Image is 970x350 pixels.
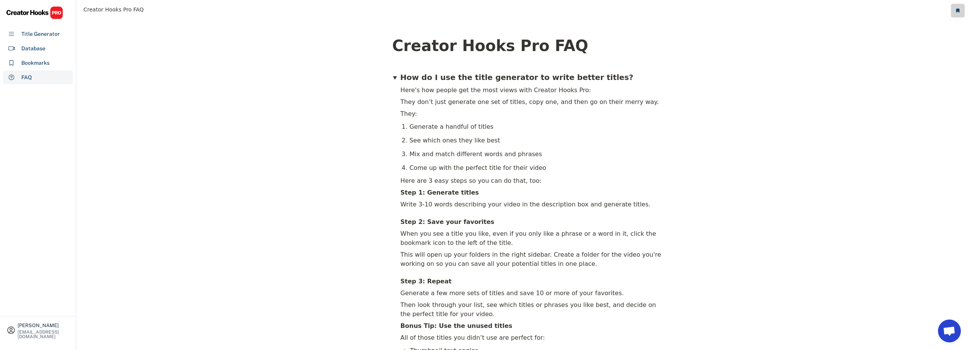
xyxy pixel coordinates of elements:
[409,120,666,134] li: Generate a handful of titles
[400,73,633,82] b: How do I use the title generator to write better titles?
[438,213,628,294] img: notion image
[393,64,667,84] summary: How do I use the title generator to write better titles?
[21,45,45,53] div: Database
[401,189,479,196] b: Step 1: Generate titles
[18,323,69,328] div: [PERSON_NAME]
[409,134,666,147] li: See which ones they like best
[18,330,69,339] div: [EMAIL_ADDRESS][DOMAIN_NAME]
[21,30,60,38] div: Title Generator
[400,108,667,120] div: They:
[6,6,63,19] img: CHPRO%20Logo.svg
[400,175,667,187] div: Here are 3 easy steps so you can do that, too:
[21,59,50,67] div: Bookmarks
[400,85,667,96] div: Here's how people get the most views with Creator Hooks Pro:
[21,74,32,82] div: FAQ
[401,299,494,306] b: Step 2: Save your favorites
[938,320,961,342] a: Bate-papo aberto
[400,96,667,108] div: They don’t just generate one set of titles, copy one, and then go on their merry way.
[409,161,666,175] li: Come up with the perfect title for their video
[409,147,666,161] li: Mix and match different words and phrases
[400,199,667,210] div: Write 3-10 words describing your video in the description box and generate titles.
[392,37,654,55] h1: Creator Hooks Pro FAQ
[83,6,144,13] span: Creator Hooks Pro FAQ
[400,309,667,329] div: When you see a title you like, even if you only like a phrase or a word in it, click the bookmark...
